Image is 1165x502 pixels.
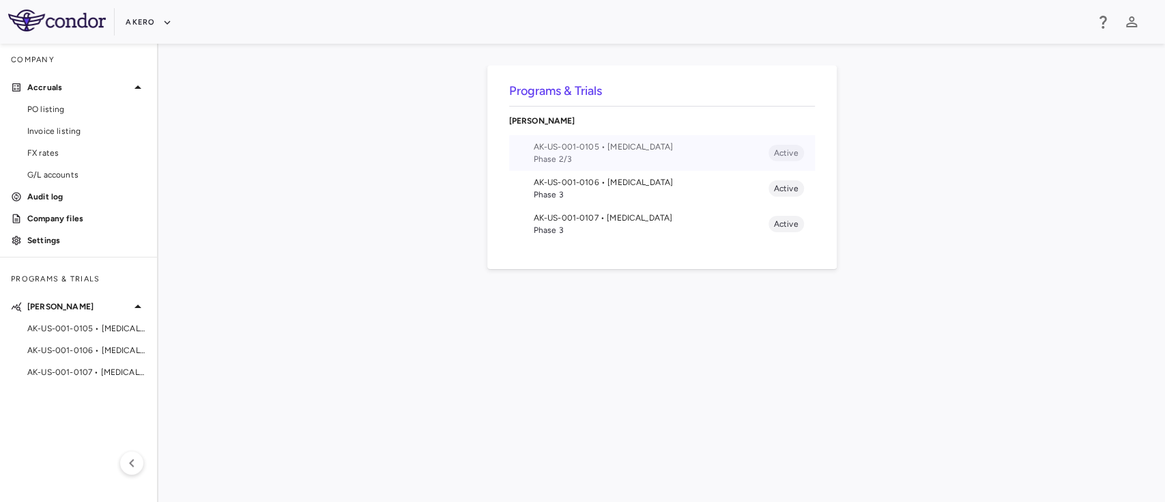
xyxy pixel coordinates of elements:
[27,191,146,203] p: Audit log
[509,107,815,135] div: [PERSON_NAME]
[27,147,146,159] span: FX rates
[768,147,804,159] span: Active
[27,212,146,225] p: Company files
[534,176,768,189] span: AK-US-001-0106 • [MEDICAL_DATA]
[509,171,815,206] li: AK-US-001-0106 • [MEDICAL_DATA]Phase 3Active
[509,115,815,127] p: [PERSON_NAME]
[509,206,815,242] li: AK-US-001-0107 • [MEDICAL_DATA]Phase 3Active
[509,135,815,171] li: AK-US-001-0105 • [MEDICAL_DATA]Phase 2/3Active
[27,322,146,335] span: AK-US-001-0105 • [MEDICAL_DATA]
[534,153,768,165] span: Phase 2/3
[27,81,130,94] p: Accruals
[534,141,768,153] span: AK-US-001-0105 • [MEDICAL_DATA]
[27,234,146,247] p: Settings
[27,366,146,378] span: AK-US-001-0107 • [MEDICAL_DATA]
[768,182,804,195] span: Active
[534,189,768,201] span: Phase 3
[27,344,146,357] span: AK-US-001-0106 • [MEDICAL_DATA]
[27,169,146,181] span: G/L accounts
[27,125,146,137] span: Invoice listing
[509,82,815,100] h6: Programs & Trials
[534,212,768,224] span: AK-US-001-0107 • [MEDICAL_DATA]
[8,10,106,31] img: logo-full-SnFGN8VE.png
[27,103,146,115] span: PO listing
[768,218,804,230] span: Active
[27,301,130,313] p: [PERSON_NAME]
[126,12,171,33] button: Akero
[534,224,768,236] span: Phase 3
